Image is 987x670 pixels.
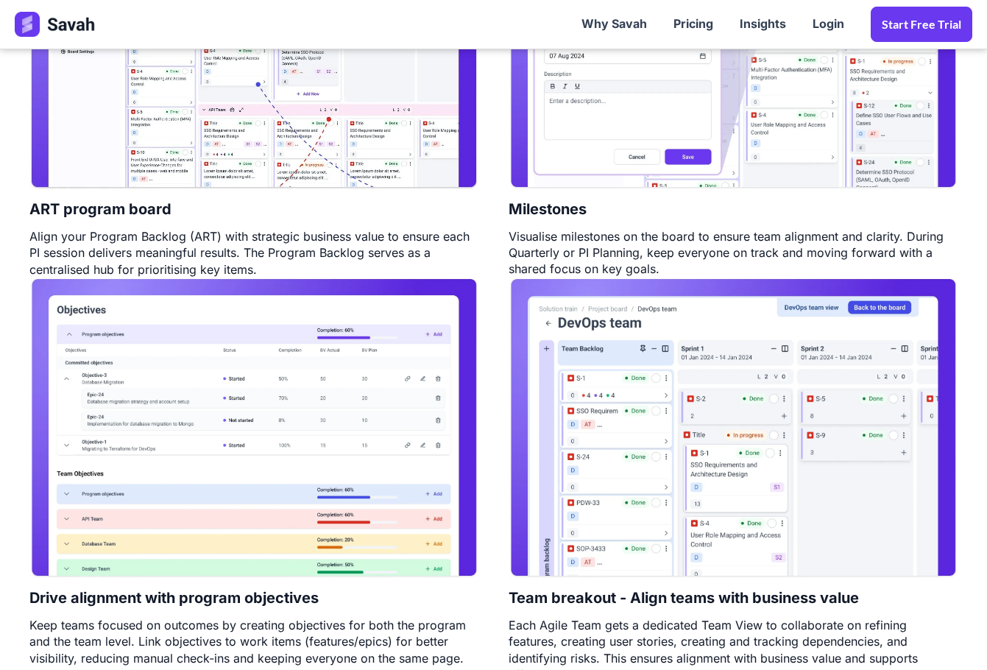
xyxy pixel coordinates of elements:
[568,1,660,47] a: Why Savah
[913,599,987,670] iframe: Chat Widget
[726,1,799,47] a: Insights
[29,190,171,228] h4: ART program board
[871,7,972,42] a: Start Free trial
[660,1,726,47] a: Pricing
[509,190,587,228] h4: Milestones
[29,579,319,617] h4: Drive alignment with program objectives
[799,1,857,47] a: Login
[509,228,958,278] div: Visualise milestones on the board to ensure team alignment and clarity. During Quarterly or PI Pl...
[509,278,958,579] img: Breakout Team View - Savah
[509,579,859,617] h4: Team breakout - Align teams with business value
[29,617,479,666] div: Keep teams focused on outcomes by creating objectives for both the program and the team level. Li...
[29,278,478,579] img: Program Objectives
[913,599,987,670] div: 채팅 위젯
[29,228,479,278] div: Align your Program Backlog (ART) with strategic business value to ensure each PI session delivers...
